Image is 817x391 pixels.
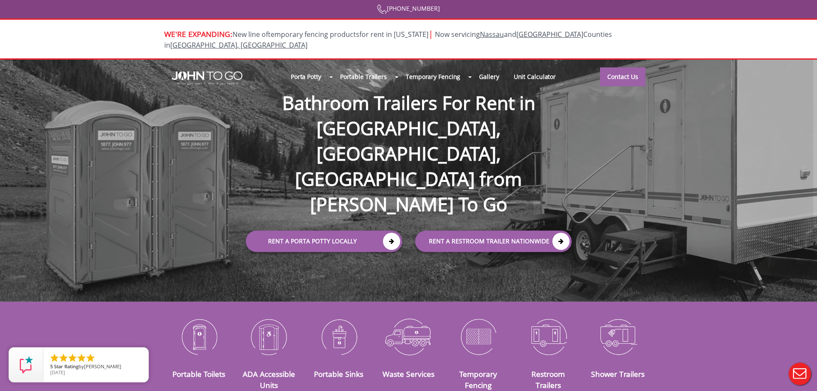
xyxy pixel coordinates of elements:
a: Portable Toilets [172,369,225,379]
img: Restroom-Trailers-icon_N.png [520,314,577,359]
a: Gallery [472,67,506,86]
img: Portable-Sinks-icon_N.png [310,314,367,359]
a: [PHONE_NUMBER] [377,4,440,12]
img: ADA-Accessible-Units-icon_N.png [240,314,297,359]
a: ADA Accessible Units [243,369,295,390]
a: Temporary Fencing [459,369,497,390]
img: JOHN to go [172,71,242,85]
a: [GEOGRAPHIC_DATA], [GEOGRAPHIC_DATA] [170,40,308,50]
span: [DATE] [50,369,65,376]
h1: Bathroom Trailers For Rent in [GEOGRAPHIC_DATA], [GEOGRAPHIC_DATA], [GEOGRAPHIC_DATA] from [PERSO... [237,63,580,217]
span: Star Rating [54,363,78,370]
img: Review Rating [18,356,35,373]
a: temporary fencing products [268,30,359,39]
img: Waste-Services-icon_N.png [380,314,437,359]
li:  [76,353,87,363]
span: by [50,364,142,370]
li:  [49,353,60,363]
a: Portable Trailers [333,67,394,86]
span: WE'RE EXPANDING: [164,29,232,39]
a: rent a RESTROOM TRAILER Nationwide [415,230,572,252]
button: Live Chat [783,357,817,391]
span: New line of for rent in [US_STATE] [164,30,612,50]
span: [PERSON_NAME] [84,363,121,370]
a: Temporary Fencing [398,67,467,86]
a: Waste Services [383,369,434,379]
li:  [58,353,69,363]
span: | [428,28,433,39]
li:  [85,353,96,363]
li:  [67,353,78,363]
span: 5 [50,363,53,370]
img: Shower-Trailers-icon_N.png [590,314,647,359]
img: Portable-Toilets-icon_N.png [171,314,228,359]
a: [GEOGRAPHIC_DATA] [516,30,583,39]
a: Nassau [480,30,504,39]
a: Porta Potty [283,67,329,86]
img: Temporary-Fencing-cion_N.png [450,314,507,359]
a: Shower Trailers [591,369,645,379]
a: Portable Sinks [314,369,363,379]
span: Now servicing and Counties in [164,30,612,50]
a: Contact Us [600,67,645,86]
a: Restroom Trailers [531,369,565,390]
a: Rent a Porta Potty Locally [246,230,402,252]
a: Unit Calculator [506,67,564,86]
